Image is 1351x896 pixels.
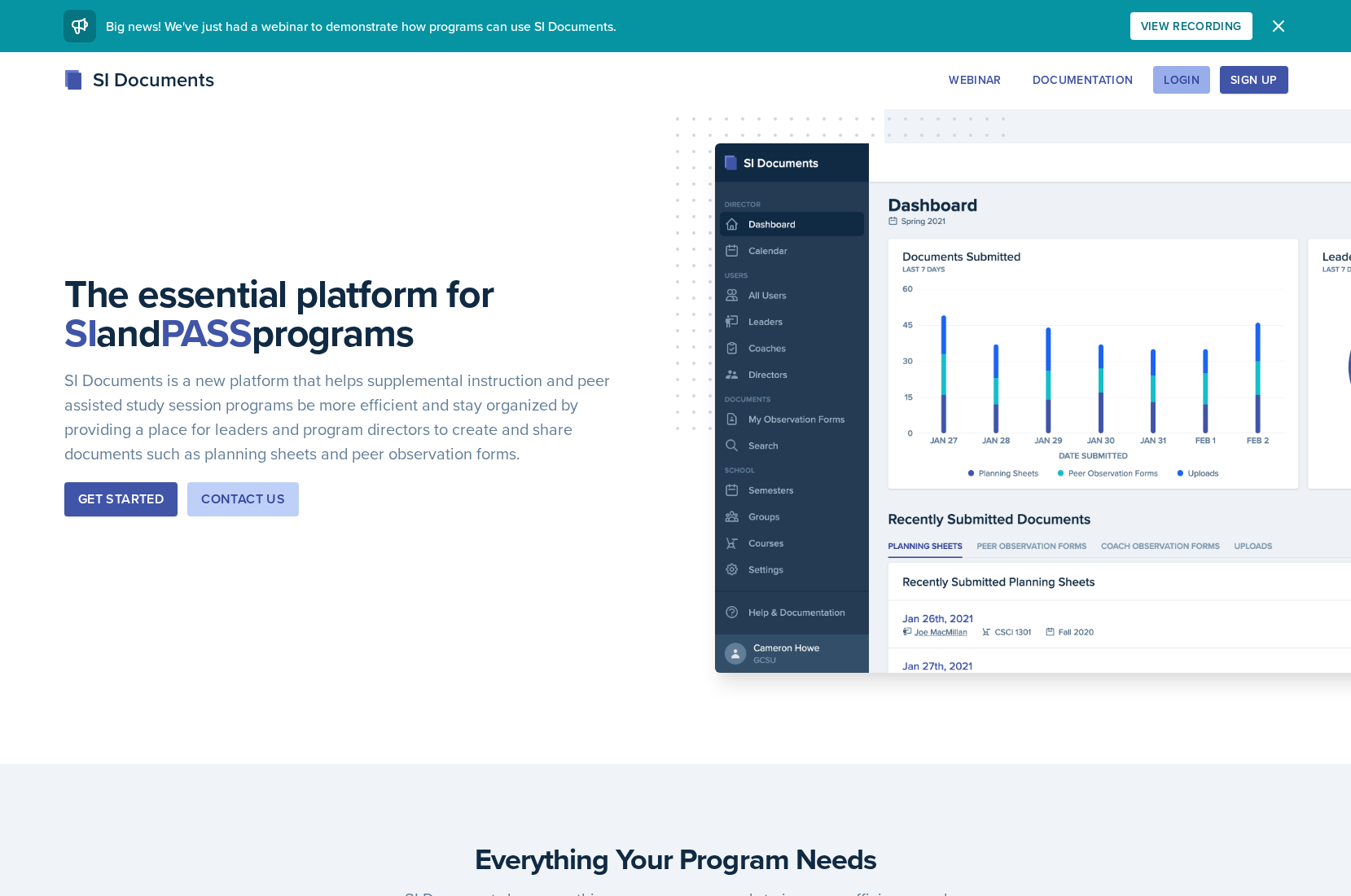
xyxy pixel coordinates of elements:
[187,482,299,516] button: Contact Us
[201,490,285,509] div: Contact Us
[1033,73,1134,86] div: Documentation
[1022,66,1144,94] button: Documentation
[64,65,214,94] div: SI Documents
[64,482,178,516] button: Get Started
[1141,20,1242,33] div: View Recording
[1130,12,1252,40] button: View Recording
[78,490,164,509] div: Get Started
[1220,66,1287,94] button: Sign Up
[1164,73,1200,86] div: Login
[106,17,616,35] span: Big news! We've just had a webinar to demonstrate how programs can use SI Documents.
[77,842,1275,875] h3: Everything Your Program Needs
[1230,73,1277,86] div: Sign Up
[1153,66,1210,94] button: Login
[949,73,1001,86] div: Webinar
[938,66,1011,94] button: Webinar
